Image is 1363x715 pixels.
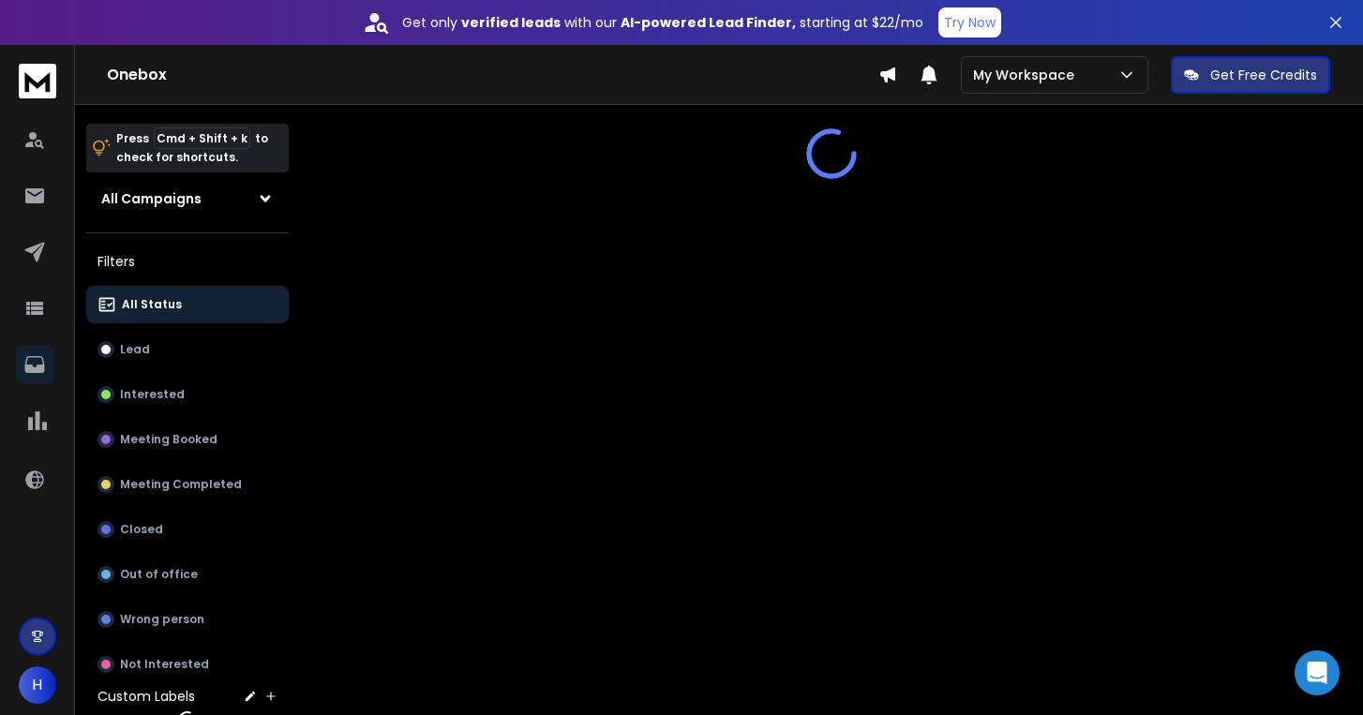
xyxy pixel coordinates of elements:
[101,189,202,208] h1: All Campaigns
[122,297,182,312] p: All Status
[973,66,1082,84] p: My Workspace
[120,387,185,402] p: Interested
[86,421,289,458] button: Meeting Booked
[86,556,289,593] button: Out of office
[120,477,242,492] p: Meeting Completed
[120,612,204,627] p: Wrong person
[19,64,56,98] img: logo
[1171,56,1330,94] button: Get Free Credits
[1295,650,1340,695] div: Open Intercom Messenger
[120,657,209,672] p: Not Interested
[86,601,289,638] button: Wrong person
[938,7,1001,37] button: Try Now
[621,13,796,32] strong: AI-powered Lead Finder,
[86,286,289,323] button: All Status
[1210,66,1317,84] p: Get Free Credits
[120,522,163,537] p: Closed
[19,666,56,704] button: H
[944,13,996,32] p: Try Now
[97,687,195,706] h3: Custom Labels
[402,13,923,32] p: Get only with our starting at $22/mo
[461,13,561,32] strong: verified leads
[120,432,217,447] p: Meeting Booked
[154,127,250,149] span: Cmd + Shift + k
[120,342,150,357] p: Lead
[116,129,268,167] p: Press to check for shortcuts.
[86,248,289,275] h3: Filters
[86,466,289,503] button: Meeting Completed
[120,567,198,582] p: Out of office
[86,646,289,683] button: Not Interested
[107,64,878,86] h1: Onebox
[86,511,289,548] button: Closed
[86,376,289,413] button: Interested
[86,180,289,217] button: All Campaigns
[86,331,289,368] button: Lead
